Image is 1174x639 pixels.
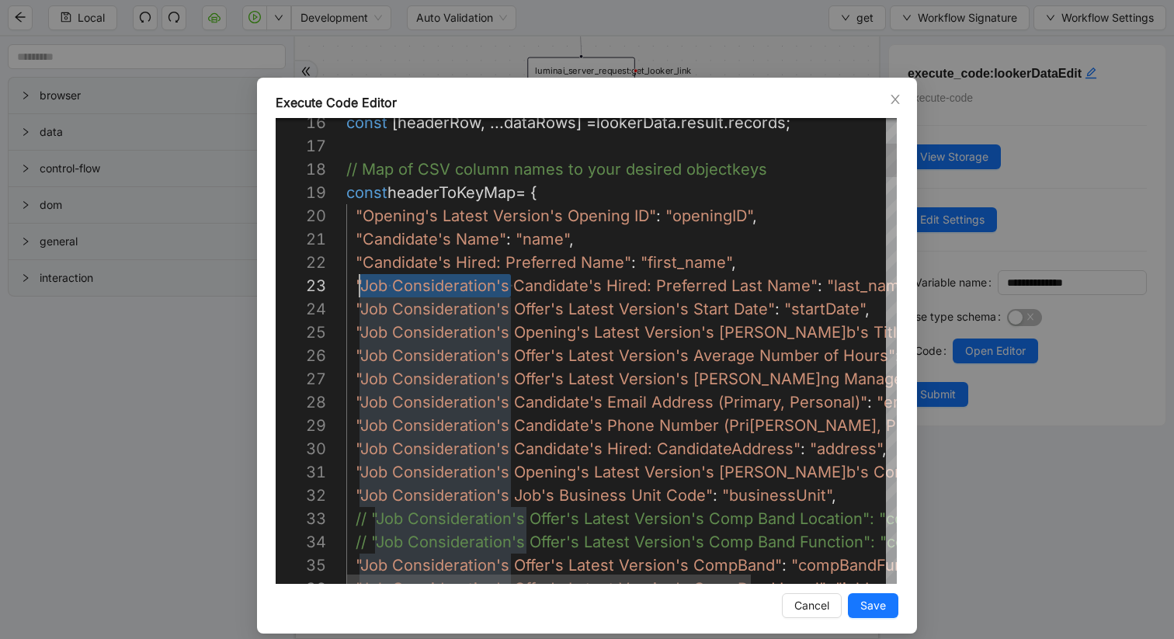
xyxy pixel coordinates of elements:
[392,276,509,295] span: Consideration's
[530,183,537,202] span: {
[387,274,392,297] span: ·‌
[865,300,870,318] span: ,
[713,486,717,505] span: :
[346,160,732,179] span: // Map of CSV column names to your desired object
[784,300,865,318] span: "startDate"
[481,113,485,132] span: ,
[356,463,846,481] span: "Job Consideration's Opening's Latest Version's [PERSON_NAME]
[732,160,767,179] span: keys
[782,556,787,575] span: :
[867,393,872,412] span: :
[276,181,326,204] div: 19
[276,274,326,297] div: 23
[827,276,915,295] span: "last_name"
[681,113,724,132] span: result
[276,507,326,530] div: 33
[586,113,596,132] span: =
[356,230,506,248] span: "Candidate's Name"
[821,370,964,388] span: ng Manager Name"
[846,323,913,342] span: b's Title"
[794,597,829,614] span: Cancel
[731,439,801,458] span: Address"
[356,323,846,342] span: "Job Consideration's Opening's Latest Version's [PERSON_NAME]
[506,230,511,248] span: :
[513,276,818,295] span: Candidate's Hired: Preferred Last Name"
[728,113,786,132] span: records
[356,486,713,505] span: "Job Consideration's Job's Business Unit Code"
[276,134,326,158] div: 17
[276,93,898,112] div: Execute Code Editor
[276,204,326,227] div: 20
[832,486,836,505] span: ,
[665,207,752,225] span: "openingID"
[276,297,326,321] div: 24
[276,460,326,484] div: 31
[356,276,387,295] span: "Job
[889,93,901,106] span: close
[276,344,326,367] div: 26
[356,533,721,551] span: // "Job Consideration's Offer's Latest Version's C
[276,321,326,344] div: 25
[356,370,821,388] span: "Job Consideration's Offer's Latest Version's [PERSON_NAME]
[276,158,326,181] div: 18
[516,230,569,248] span: "name"
[786,113,790,132] span: ;
[722,486,832,505] span: "businessUnit"
[775,300,780,318] span: :
[276,251,326,274] div: 22
[356,509,721,528] span: // "Job Consideration's Offer's Latest Version's C
[387,183,516,202] span: headerToKeyMap
[887,91,904,108] button: Close
[631,253,636,272] span: :
[276,437,326,460] div: 30
[276,391,326,414] div: 28
[882,439,887,458] span: ,
[356,439,731,458] span: "Job Consideration's Candidate's Hired: Candidate
[877,393,929,412] span: "email"
[392,113,398,132] span: [
[276,111,326,134] div: 16
[276,554,326,577] div: 35
[356,556,738,575] span: "Job Consideration's Offer's Latest Version's Comp
[860,597,886,614] span: Save
[752,207,757,225] span: ,
[676,113,681,132] span: .
[398,113,481,132] span: headerRow
[846,463,951,481] span: b's Company"
[356,416,749,435] span: "Job Consideration's Candidate's Phone Number (Pri
[721,509,1037,528] span: omp Band Location": "compBandLocation",
[509,274,514,297] span: ·‌
[576,113,582,132] span: ]
[276,577,326,600] div: 36
[569,230,574,248] span: ,
[724,300,775,318] span: t Date"
[504,113,576,132] span: dataRows
[516,183,526,202] span: =
[346,113,387,132] span: const
[276,414,326,437] div: 29
[356,300,724,318] span: "Job Consideration's Offer's Latest Version's Star
[818,276,822,295] span: :
[801,439,805,458] span: :
[490,113,504,132] span: ...
[656,207,661,225] span: :
[728,346,895,365] span: age Number of Hours"
[782,593,842,618] button: Cancel
[740,393,867,412] span: imary, Personal)"
[356,253,631,272] span: "Candidate's Hired: Preferred Name"
[724,113,728,132] span: .
[810,439,882,458] span: "address"
[356,346,728,365] span: "Job Consideration's Offer's Latest Version's Aver
[276,484,326,507] div: 32
[596,113,676,132] span: lookerData
[276,367,326,391] div: 27
[721,533,1039,551] span: omp Band Function": "compBandFunction",
[749,416,964,435] span: [PERSON_NAME], Personal)"
[276,530,326,554] div: 34
[346,183,387,202] span: const
[738,556,782,575] span: Band"
[276,227,326,251] div: 21
[731,253,736,272] span: ,
[641,253,731,272] span: "first_name"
